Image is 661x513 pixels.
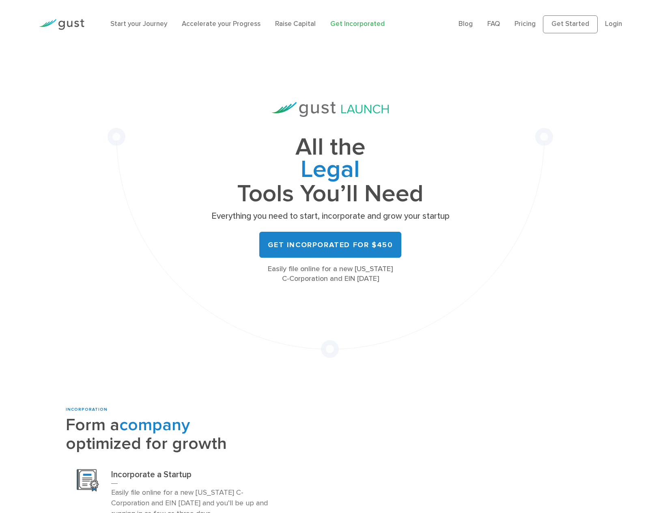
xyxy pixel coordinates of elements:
[605,20,622,28] a: Login
[330,20,385,28] a: Get Incorporated
[515,20,536,28] a: Pricing
[209,211,452,222] p: Everything you need to start, incorporate and grow your startup
[110,20,167,28] a: Start your Journey
[272,102,389,117] img: Gust Launch Logo
[111,469,269,484] h3: Incorporate a Startup
[259,232,401,258] a: Get Incorporated for $450
[487,20,500,28] a: FAQ
[459,20,473,28] a: Blog
[209,264,452,284] div: Easily file online for a new [US_STATE] C-Corporation and EIN [DATE]
[119,415,190,435] span: company
[66,407,280,413] div: INCORPORATION
[66,416,280,453] h2: Form a optimized for growth
[39,19,84,30] img: Gust Logo
[182,20,261,28] a: Accelerate your Progress
[275,20,316,28] a: Raise Capital
[209,159,452,183] span: Cap Table
[77,469,99,491] img: Incorporation Icon
[543,15,598,33] a: Get Started
[209,136,452,205] h1: All the Tools You’ll Need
